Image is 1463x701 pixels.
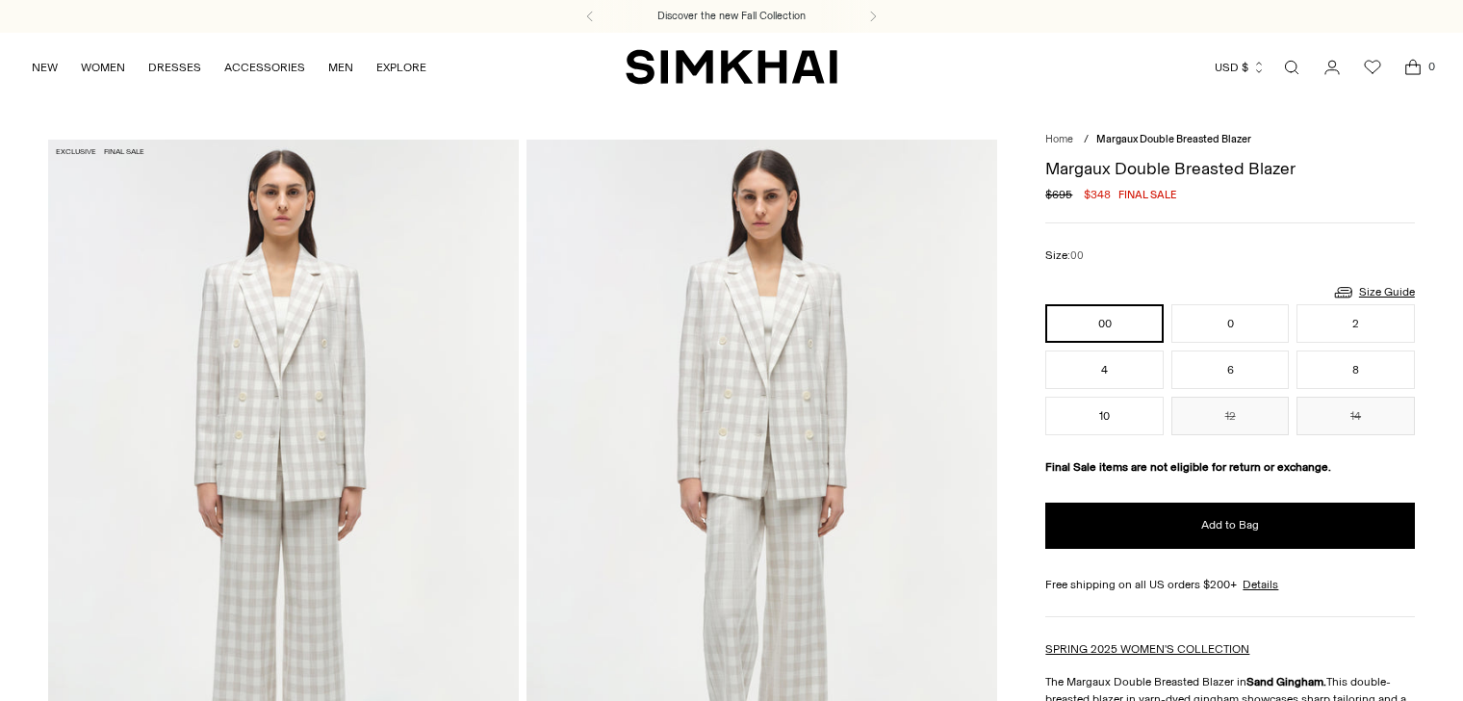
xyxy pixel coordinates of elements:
[1045,576,1414,593] div: Free shipping on all US orders $200+
[1171,350,1289,389] button: 6
[1272,48,1311,87] a: Open search modal
[1394,48,1432,87] a: Open cart modal
[1313,48,1351,87] a: Go to the account page
[1296,304,1415,343] button: 2
[1045,397,1163,435] button: 10
[1423,58,1440,75] span: 0
[1215,46,1266,89] button: USD $
[1045,133,1073,145] a: Home
[376,46,426,89] a: EXPLORE
[1171,304,1289,343] button: 0
[657,9,806,24] a: Discover the new Fall Collection
[1045,132,1414,148] nav: breadcrumbs
[1246,675,1326,688] strong: Sand Gingham.
[32,46,58,89] a: NEW
[1171,397,1289,435] button: 12
[1045,160,1414,177] h1: Margaux Double Breasted Blazer
[148,46,201,89] a: DRESSES
[1201,517,1259,533] span: Add to Bag
[1296,397,1415,435] button: 14
[626,48,837,86] a: SIMKHAI
[1045,350,1163,389] button: 4
[1045,247,1084,265] label: Size:
[328,46,353,89] a: MEN
[1243,576,1278,593] a: Details
[1096,133,1251,145] span: Margaux Double Breasted Blazer
[1045,503,1414,549] button: Add to Bag
[1070,249,1084,262] span: 00
[1084,186,1111,203] span: $348
[1045,642,1249,656] a: SPRING 2025 WOMEN'S COLLECTION
[1045,186,1072,203] s: $695
[1045,460,1331,474] strong: Final Sale items are not eligible for return or exchange.
[1084,132,1089,148] div: /
[1332,280,1415,304] a: Size Guide
[224,46,305,89] a: ACCESSORIES
[1296,350,1415,389] button: 8
[81,46,125,89] a: WOMEN
[1353,48,1392,87] a: Wishlist
[1045,304,1163,343] button: 00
